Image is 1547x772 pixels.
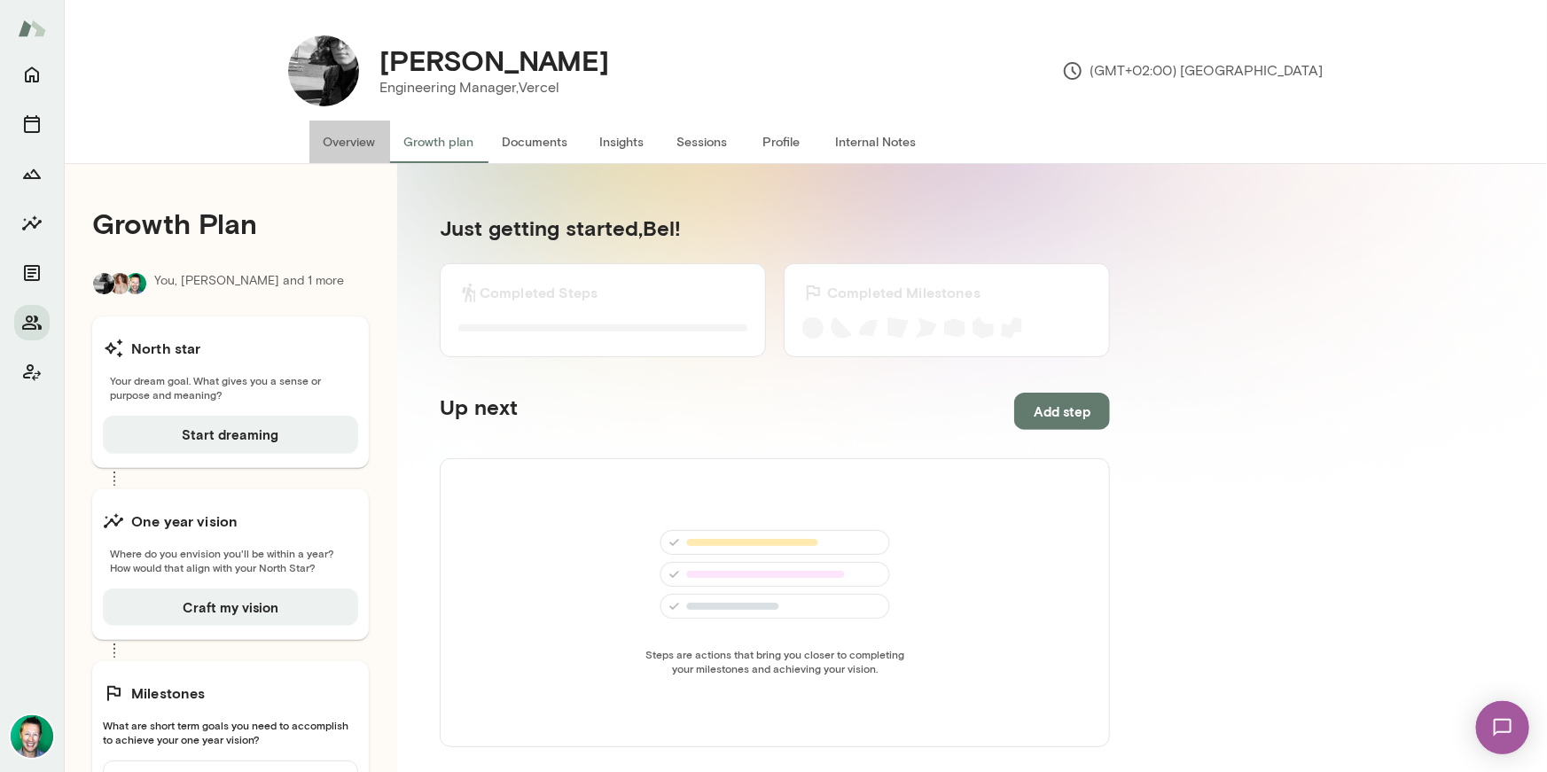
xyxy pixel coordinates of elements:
[18,12,46,45] img: Mento
[309,121,390,163] button: Overview
[14,106,50,142] button: Sessions
[103,373,358,402] span: Your dream goal. What gives you a sense or purpose and meaning?
[14,156,50,191] button: Growth Plan
[822,121,931,163] button: Internal Notes
[131,338,201,359] h6: North star
[440,214,1110,242] h5: Just getting started, Bel !
[662,121,742,163] button: Sessions
[109,273,130,294] img: Nancy Alsip
[288,35,359,106] img: Bel Curcio
[14,57,50,92] button: Home
[827,282,981,303] h6: Completed Milestones
[390,121,488,163] button: Growth plan
[93,273,114,294] img: Bel Curcio
[103,589,358,626] button: Craft my vision
[14,305,50,340] button: Members
[103,416,358,453] button: Start dreaming
[125,273,146,294] img: Brian Lawrence
[640,647,910,675] span: Steps are actions that bring you closer to completing your milestones and achieving your vision.
[14,206,50,241] button: Insights
[440,393,518,430] h5: Up next
[103,546,358,574] span: Where do you envision you'll be within a year? How would that align with your North Star?
[154,272,344,295] p: You, [PERSON_NAME] and 1 more
[1014,393,1110,430] button: Add step
[582,121,662,163] button: Insights
[14,255,50,291] button: Documents
[92,207,369,240] h4: Growth Plan
[380,77,610,98] p: Engineering Manager, Vercel
[742,121,822,163] button: Profile
[380,43,610,77] h4: [PERSON_NAME]
[480,282,598,303] h6: Completed Steps
[11,715,53,758] img: Brian Lawrence
[488,121,582,163] button: Documents
[131,511,238,532] h6: One year vision
[131,682,206,704] h6: Milestones
[14,355,50,390] button: Client app
[103,718,358,746] span: What are short term goals you need to accomplish to achieve your one year vision?
[1062,60,1324,82] p: (GMT+02:00) [GEOGRAPHIC_DATA]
